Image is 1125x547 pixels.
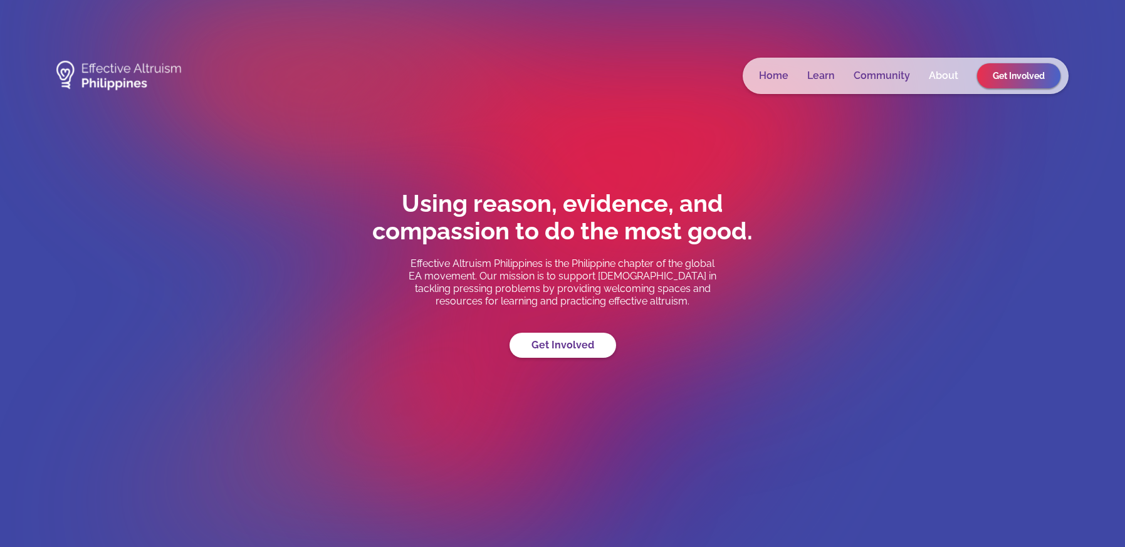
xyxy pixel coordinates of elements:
[929,70,958,82] a: About
[406,258,719,308] p: Effective Altruism Philippines is the Philippine chapter of the global EA movement. Our mission i...
[807,70,835,82] a: Learn
[993,71,1045,81] span: Get Involved
[759,70,788,82] a: Home
[977,63,1060,88] a: Get Involved
[343,190,782,245] h1: Using reason, evidence, and compassion to do the most good.
[854,70,910,82] a: Community
[510,333,616,358] a: Get Involved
